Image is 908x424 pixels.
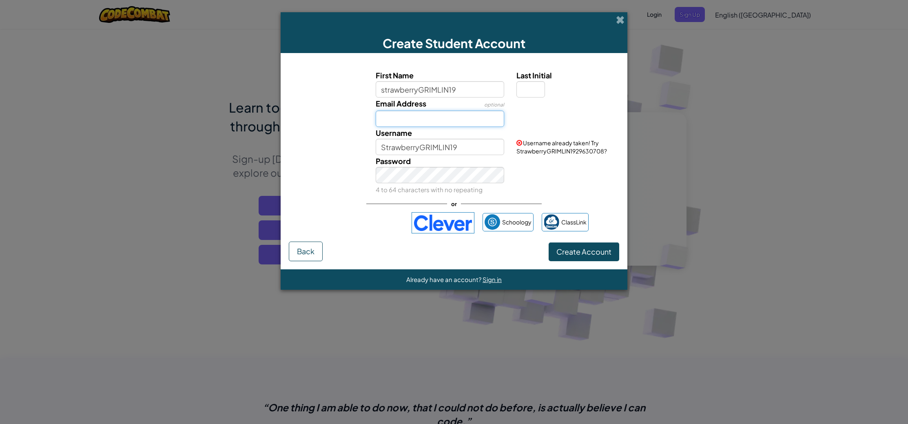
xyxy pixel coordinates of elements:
img: clever-logo-blue.png [412,212,474,233]
a: Sign in [483,275,502,283]
img: schoology.png [485,214,500,230]
span: Email Address [376,99,426,108]
span: optional [484,102,504,108]
span: Already have an account? [406,275,483,283]
span: Create Account [556,247,611,256]
span: Last Initial [516,71,552,80]
small: 4 to 64 characters with no repeating [376,186,483,193]
span: Username [376,128,412,138]
button: Create Account [549,242,619,261]
span: Password [376,156,411,166]
span: Create Student Account [383,36,525,51]
span: or [447,198,461,210]
span: Schoology [502,216,532,228]
span: Username already taken! Try StrawberryGRIMLIN1929630708? [516,139,607,155]
span: Back [297,246,314,256]
button: Back [289,242,323,261]
span: ClassLink [561,216,587,228]
span: First Name [376,71,414,80]
img: classlink-logo-small.png [544,214,559,230]
iframe: Button na Mag-sign in gamit ang Google [316,214,407,232]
